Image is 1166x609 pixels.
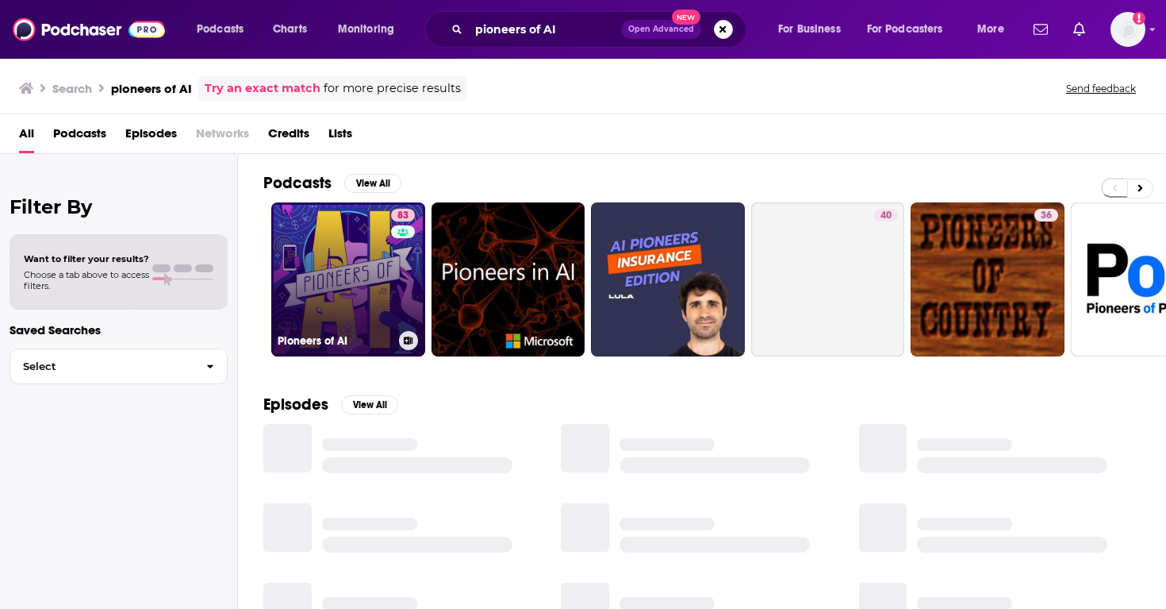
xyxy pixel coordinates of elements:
[469,17,621,42] input: Search podcasts, credits, & more...
[911,202,1064,357] a: 36
[857,17,966,42] button: open menu
[328,121,352,153] a: Lists
[880,208,892,224] span: 40
[24,253,149,264] span: Want to filter your results?
[125,121,177,153] a: Episodes
[874,209,898,222] a: 40
[1041,208,1052,224] span: 36
[767,17,861,42] button: open menu
[273,18,307,40] span: Charts
[397,208,408,224] span: 83
[977,18,1004,40] span: More
[1067,16,1091,43] a: Show notifications dropdown
[1027,16,1054,43] a: Show notifications dropdown
[341,395,398,414] button: View All
[268,121,309,153] a: Credits
[186,17,264,42] button: open menu
[778,18,841,40] span: For Business
[53,121,106,153] a: Podcasts
[24,269,149,291] span: Choose a tab above to access filters.
[672,10,700,25] span: New
[1133,12,1145,25] svg: Add a profile image
[966,17,1024,42] button: open menu
[10,349,228,384] button: Select
[1110,12,1145,47] img: User Profile
[197,18,244,40] span: Podcasts
[10,322,228,337] p: Saved Searches
[196,121,249,153] span: Networks
[278,334,393,348] h3: Pioneers of AI
[52,81,92,96] h3: Search
[205,79,320,98] a: Try an exact match
[338,18,394,40] span: Monitoring
[263,395,398,414] a: EpisodesView All
[1110,12,1145,47] span: Logged in as Simran12080
[867,18,943,40] span: For Podcasters
[271,202,425,357] a: 83Pioneers of AI
[440,11,761,48] div: Search podcasts, credits, & more...
[324,79,461,98] span: for more precise results
[10,195,228,218] h2: Filter By
[10,361,194,372] span: Select
[19,121,34,153] a: All
[13,14,165,44] img: Podchaser - Follow, Share and Rate Podcasts
[111,81,192,96] h3: pioneers of AI
[391,209,415,222] a: 83
[263,395,328,414] h2: Episodes
[621,20,701,39] button: Open AdvancedNew
[344,174,401,193] button: View All
[263,173,401,193] a: PodcastsView All
[1110,12,1145,47] button: Show profile menu
[263,17,316,42] a: Charts
[263,173,332,193] h2: Podcasts
[1034,209,1058,222] a: 36
[327,17,415,42] button: open menu
[1061,82,1141,95] button: Send feedback
[751,202,905,357] a: 40
[628,25,694,33] span: Open Advanced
